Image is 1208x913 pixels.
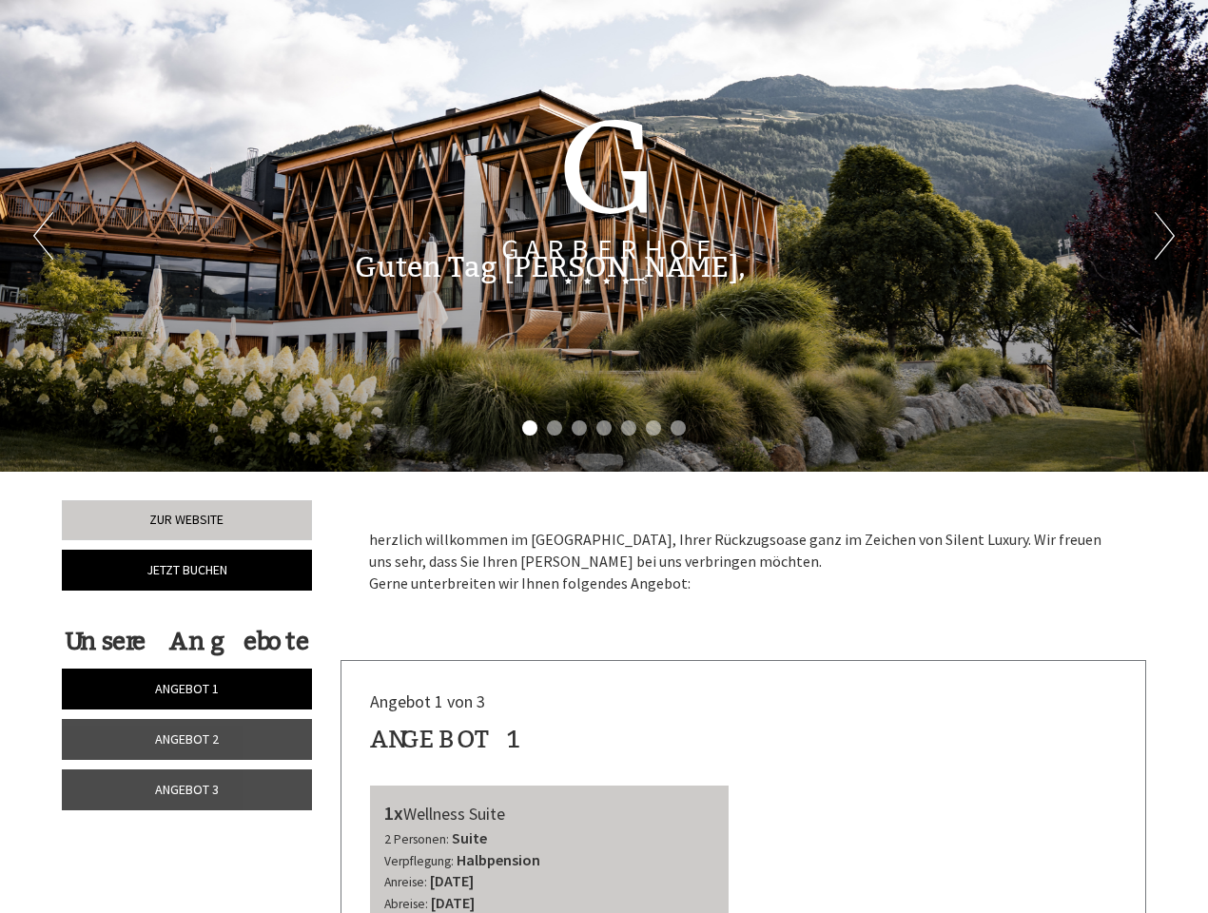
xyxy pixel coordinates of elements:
[62,624,312,659] div: Unsere Angebote
[62,550,312,591] a: Jetzt buchen
[384,801,403,825] b: 1x
[1155,212,1175,260] button: Next
[155,730,219,748] span: Angebot 2
[33,212,53,260] button: Previous
[452,828,487,847] b: Suite
[370,722,523,757] div: Angebot 1
[62,500,312,540] a: Zur Website
[384,853,454,869] small: Verpflegung:
[370,690,485,712] span: Angebot 1 von 3
[431,893,475,912] b: [DATE]
[155,781,219,798] span: Angebot 3
[430,871,474,890] b: [DATE]
[355,252,746,283] h1: Guten Tag [PERSON_NAME],
[369,529,1119,594] p: herzlich willkommen im [GEOGRAPHIC_DATA], Ihrer Rückzugsoase ganz im Zeichen von Silent Luxury. W...
[384,831,449,847] small: 2 Personen:
[457,850,540,869] b: Halbpension
[384,896,428,912] small: Abreise:
[384,800,715,827] div: Wellness Suite
[155,680,219,697] span: Angebot 1
[384,874,427,890] small: Anreise:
